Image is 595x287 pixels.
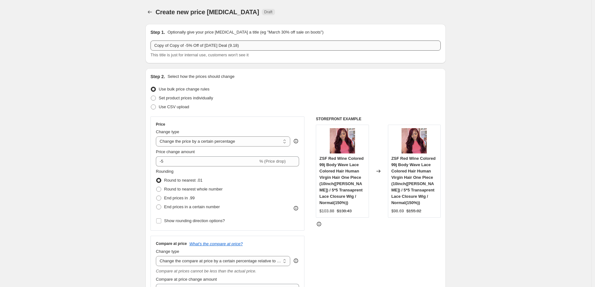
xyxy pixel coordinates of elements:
img: BG_80x.jpg [330,128,355,153]
span: Compare at price change amount [156,277,217,282]
span: Draft [264,9,273,15]
input: -15 [156,156,258,166]
button: What's the compare at price? [189,241,243,246]
i: Compare at prices cannot be less than the actual price. [156,269,256,273]
h2: Step 2. [150,73,165,80]
h3: Price [156,122,165,127]
span: Round to nearest .01 [164,178,202,183]
div: help [293,258,299,264]
p: Optionally give your price [MEDICAL_DATA] a title (eg "March 30% off sale on boots") [168,29,323,35]
p: Select how the prices should change [168,73,235,80]
span: Use bulk price change rules [159,87,209,91]
span: ZSF Red Wine Colored 99j Body Wave Lace Colored Hair Human Virgin Hair One Piece (10inch([PERSON_... [319,156,364,205]
span: Set product prices individually [159,96,213,100]
span: This title is just for internal use, customers won't see it [150,53,248,57]
span: Use CSV upload [159,104,189,109]
span: Show rounding direction options? [164,218,225,223]
img: BG_80x.jpg [402,128,427,153]
span: % (Price drop) [259,159,285,164]
span: Change type [156,249,179,254]
span: Change type [156,129,179,134]
span: Price change amount [156,149,195,154]
span: $98.69 [391,209,404,213]
span: End prices in a certain number [164,204,220,209]
button: Price change jobs [145,8,154,16]
span: Rounding [156,169,174,174]
span: Round to nearest whole number [164,187,223,191]
h2: Step 1. [150,29,165,35]
input: 30% off holiday sale [150,41,441,51]
span: $155.82 [406,209,421,213]
span: $103.88 [319,209,334,213]
span: $138.43 [337,209,352,213]
span: End prices in .99 [164,196,195,200]
span: ZSF Red Wine Colored 99j Body Wave Lace Colored Hair Human Virgin Hair One Piece (10inch([PERSON_... [391,156,436,205]
h3: Compare at price [156,241,187,246]
h6: STOREFRONT EXAMPLE [316,116,441,122]
div: help [293,138,299,144]
span: Create new price [MEDICAL_DATA] [156,9,259,16]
